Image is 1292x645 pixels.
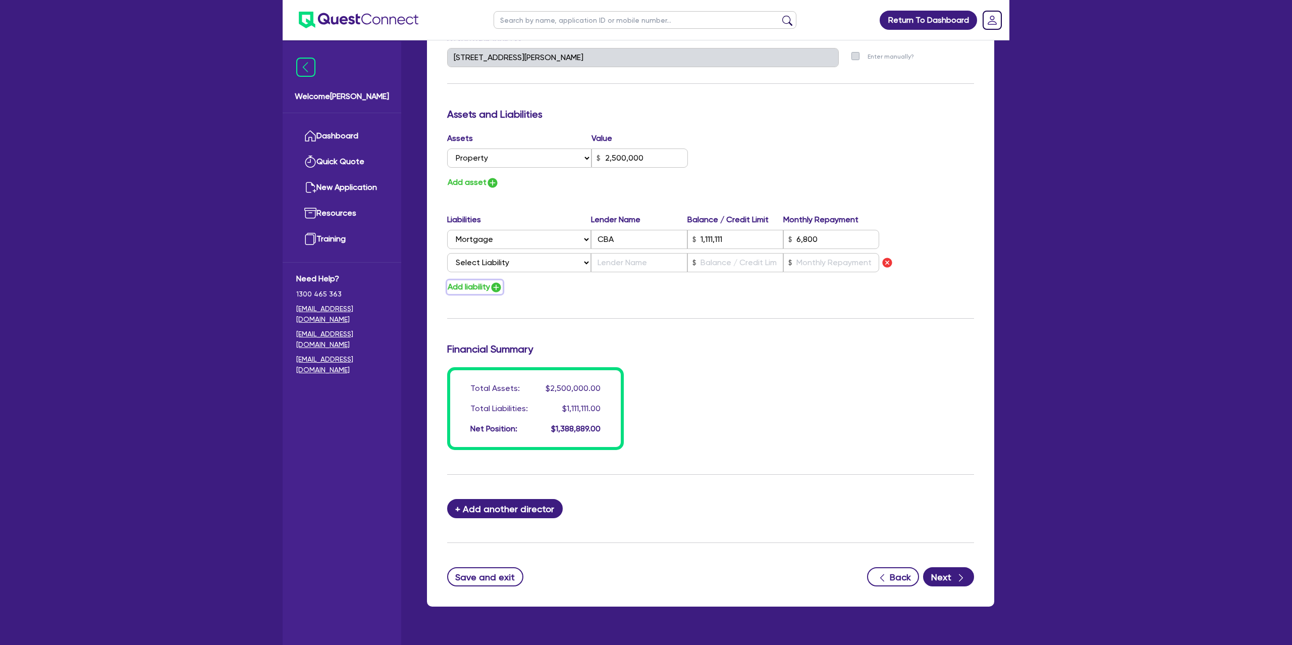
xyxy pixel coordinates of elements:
span: Welcome [PERSON_NAME] [295,90,389,103]
label: Lender Name [591,214,687,226]
input: Balance / Credit Limit [687,253,783,272]
button: Add asset [447,176,499,189]
h3: Assets and Liabilities [447,108,974,120]
img: resources [304,207,316,219]
img: new-application [304,181,316,193]
button: Next [923,567,974,586]
img: icon-add [490,281,502,293]
span: 1300 465 363 [296,289,388,300]
input: Monthly Repayment [783,230,879,249]
a: [EMAIL_ADDRESS][DOMAIN_NAME] [296,354,388,375]
span: $1,388,889.00 [551,424,601,433]
label: Value [591,132,612,144]
a: Return To Dashboard [880,11,977,30]
a: New Application [296,175,388,201]
img: icon-add [487,177,499,189]
label: Balance / Credit Limit [687,214,783,226]
h3: Financial Summary [447,343,974,355]
input: Value [591,148,688,168]
input: Search by name, application ID or mobile number... [494,11,796,29]
img: quest-connect-logo-blue [299,12,418,28]
input: Balance / Credit Limit [687,230,783,249]
a: Training [296,226,388,252]
span: $1,111,111.00 [562,404,601,413]
img: training [304,233,316,245]
label: Monthly Repayment [783,214,879,226]
label: Liabilities [447,214,591,226]
input: Lender Name [591,230,687,249]
a: Resources [296,201,388,226]
div: Total Liabilities: [470,403,528,415]
a: Dashboard [296,123,388,149]
a: Dropdown toggle [979,7,1005,33]
div: Total Assets: [470,382,520,394]
button: + Add another director [447,499,563,518]
a: [EMAIL_ADDRESS][DOMAIN_NAME] [296,304,388,325]
button: Back [867,567,919,586]
label: Assets [447,132,591,144]
label: Enter manually? [868,52,914,62]
img: quick-quote [304,156,316,168]
button: Save and exit [447,567,523,586]
button: Add liability [447,280,503,294]
img: icon remove asset liability [881,257,893,269]
a: Quick Quote [296,149,388,175]
span: Need Help? [296,273,388,285]
input: Monthly Repayment [783,253,879,272]
div: Net Position: [470,423,517,435]
input: Lender Name [591,253,687,272]
a: [EMAIL_ADDRESS][DOMAIN_NAME] [296,329,388,350]
span: $2,500,000.00 [546,383,601,393]
img: icon-menu-close [296,58,315,77]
